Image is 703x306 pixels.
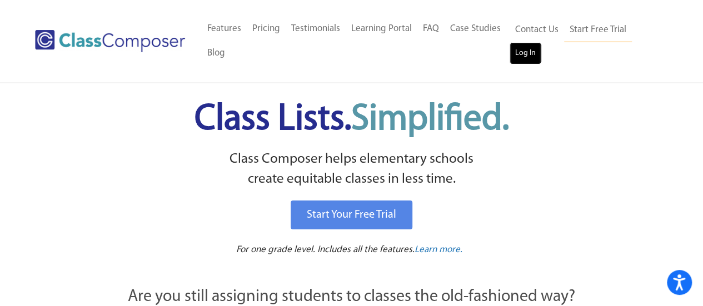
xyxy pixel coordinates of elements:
a: Start Your Free Trial [291,200,412,229]
a: Learning Portal [346,17,417,41]
span: For one grade level. Includes all the features. [236,245,415,254]
a: Pricing [247,17,286,41]
p: Class Composer helps elementary schools create equitable classes in less time. [67,149,637,190]
nav: Header Menu [202,17,510,66]
a: Testimonials [286,17,346,41]
span: Start Your Free Trial [307,209,396,220]
img: Class Composer [35,30,185,52]
a: Contact Us [510,18,564,42]
a: Learn more. [415,243,462,257]
span: Learn more. [415,245,462,254]
nav: Header Menu [510,18,660,64]
a: Features [202,17,247,41]
a: Blog [202,41,231,66]
a: Log In [510,42,541,64]
span: Simplified. [351,102,509,138]
a: FAQ [417,17,445,41]
a: Case Studies [445,17,506,41]
span: Class Lists. [195,102,509,138]
a: Start Free Trial [564,18,632,43]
